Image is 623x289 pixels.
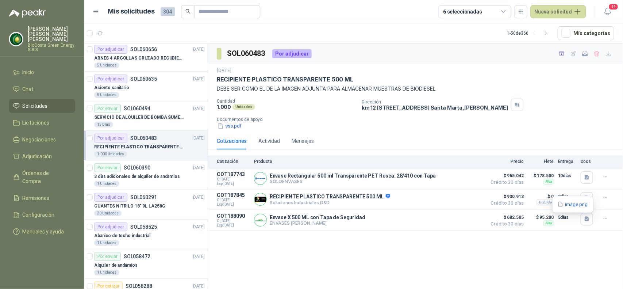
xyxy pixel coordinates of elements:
p: COT187845 [217,192,250,198]
p: Flete [528,159,554,164]
div: Por adjudicar [94,134,127,142]
p: SOL060483 [130,136,157,141]
p: SOL058288 [126,284,152,289]
p: 5 días [558,213,576,222]
span: Configuración [23,211,55,219]
div: 5 Unidades [94,62,119,68]
p: Asiento sanitario [94,84,129,91]
span: 14 [608,3,619,10]
img: Company Logo [9,32,23,46]
p: [DATE] [192,194,205,201]
div: Por enviar [94,252,121,261]
a: Por adjudicarSOL060483[DATE] RECIPIENTE PLASTICO TRANSPARENTE 500 ML1.000 Unidades [84,131,208,160]
img: Company Logo [254,172,266,185]
a: Por enviarSOL060494[DATE] SERVICIO DE ALQUILER DE BOMBA SUMERGIBLE DE 1 HP15 Días [84,101,208,131]
span: $ 930.913 [487,192,524,201]
h3: SOL060483 [227,48,266,59]
p: SOL060291 [130,195,157,200]
img: Company Logo [254,214,266,226]
p: ENVASES [PERSON_NAME] [270,220,365,226]
p: [PERSON_NAME] [PERSON_NAME] [PERSON_NAME] [28,26,75,42]
p: ARNES 4 ARGOLLAS CRUZADO RECUBIERTO PVC [94,55,185,62]
button: 14 [601,5,614,18]
p: km 12 [STREET_ADDRESS] Santa Marta , [PERSON_NAME] [362,104,508,111]
div: Por adjudicar [94,223,127,231]
a: Solicitudes [9,99,75,113]
p: Entrega [558,159,576,164]
p: Docs [581,159,595,164]
span: Exp: [DATE] [217,202,250,207]
div: 6 seleccionadas [443,8,482,16]
span: Inicio [23,68,34,76]
p: [DATE] [192,46,205,53]
p: 10 días [558,171,576,180]
span: $ 682.505 [487,213,524,222]
p: Alquiler de andamios [94,262,138,269]
div: Actividad [258,137,280,145]
div: Unidades [232,104,255,110]
p: Cantidad [217,99,356,104]
p: SERVICIO DE ALQUILER DE BOMBA SUMERGIBLE DE 1 HP [94,114,185,121]
a: Configuración [9,208,75,222]
span: Negociaciones [23,136,56,144]
p: [DATE] [217,67,231,74]
span: $ 965.042 [487,171,524,180]
div: Por enviar [94,104,121,113]
p: Abanico de techo industrial [94,232,150,239]
div: 1 Unidades [94,270,119,275]
span: Exp: [DATE] [217,182,250,186]
p: RECIPIENTE PLASTICO TRANSPARENTE 500 ML [270,194,390,200]
p: RECIPIENTE PLASTICO TRANSPARENTE 500 ML [94,144,185,151]
span: Licitaciones [23,119,50,127]
a: Chat [9,82,75,96]
span: Crédito 30 días [487,222,524,226]
button: Nueva solicitud [530,5,586,18]
p: SOLOENVASES [270,179,436,184]
div: Por adjudicar [94,193,127,202]
p: Envase Rectangular 500 ml Transparente PET Rosca: 28/410 con Tapa [270,173,436,179]
div: Por adjudicar [94,45,127,54]
span: Órdenes de Compra [23,169,68,185]
p: Envase X 500 ML con Tapa de Seguridad [270,214,365,220]
span: C: [DATE] [217,219,250,223]
div: Cotizaciones [217,137,247,145]
p: [DATE] [192,135,205,142]
span: C: [DATE] [217,198,250,202]
div: 15 Días [94,122,113,128]
span: C: [DATE] [217,177,250,182]
div: Por adjudicar [94,75,127,83]
button: sss.pdf [217,122,242,130]
p: COT188090 [217,213,250,219]
p: $ 95.200 [528,213,554,222]
p: RECIPIENTE PLASTICO TRANSPARENTE 500 ML [217,76,353,83]
p: Precio [487,159,524,164]
p: [DATE] [192,224,205,231]
a: Inicio [9,65,75,79]
span: Crédito 30 días [487,201,524,205]
div: Flex [543,179,554,185]
p: 1.000 [217,104,231,110]
a: Manuales y ayuda [9,225,75,239]
div: Mensajes [292,137,314,145]
a: Por enviarSOL058472[DATE] Alquiler de andamios1 Unidades [84,249,208,279]
p: SOL060390 [124,165,150,170]
p: Documentos de apoyo [217,117,620,122]
img: Logo peakr [9,9,46,18]
p: Dirección [362,99,508,104]
span: Adjudicación [23,152,52,160]
a: Negociaciones [9,133,75,147]
a: Por adjudicarSOL060656[DATE] ARNES 4 ARGOLLAS CRUZADO RECUBIERTO PVC5 Unidades [84,42,208,72]
span: Manuales y ayuda [23,228,64,236]
a: Órdenes de Compra [9,166,75,188]
p: $ 0 [528,192,554,201]
p: $ 178.500 [528,171,554,180]
span: search [185,9,191,14]
p: [DATE] [192,76,205,83]
span: 304 [161,7,175,16]
img: Company Logo [254,193,266,205]
span: Remisiones [23,194,50,202]
span: Solicitudes [23,102,48,110]
div: Incluido [537,199,554,205]
p: COT187743 [217,171,250,177]
a: Remisiones [9,191,75,205]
